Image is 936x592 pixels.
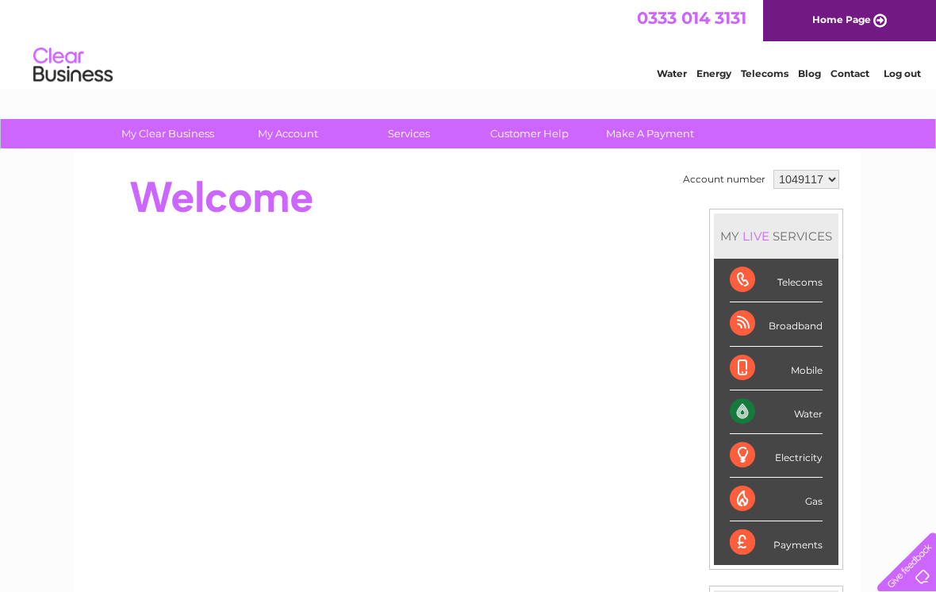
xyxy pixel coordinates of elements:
[585,119,715,148] a: Make A Payment
[741,67,788,79] a: Telecoms
[730,259,823,302] div: Telecoms
[223,119,354,148] a: My Account
[831,67,869,79] a: Contact
[730,302,823,346] div: Broadband
[33,41,113,90] img: logo.png
[696,67,731,79] a: Energy
[730,390,823,434] div: Water
[343,119,474,148] a: Services
[102,119,233,148] a: My Clear Business
[94,9,844,77] div: Clear Business is a trading name of Verastar Limited (registered in [GEOGRAPHIC_DATA] No. 3667643...
[714,213,838,259] div: MY SERVICES
[637,8,746,28] a: 0333 014 3131
[730,478,823,521] div: Gas
[798,67,821,79] a: Blog
[679,166,769,193] td: Account number
[730,347,823,390] div: Mobile
[657,67,687,79] a: Water
[730,434,823,478] div: Electricity
[739,229,773,244] div: LIVE
[730,521,823,564] div: Payments
[464,119,595,148] a: Customer Help
[884,67,921,79] a: Log out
